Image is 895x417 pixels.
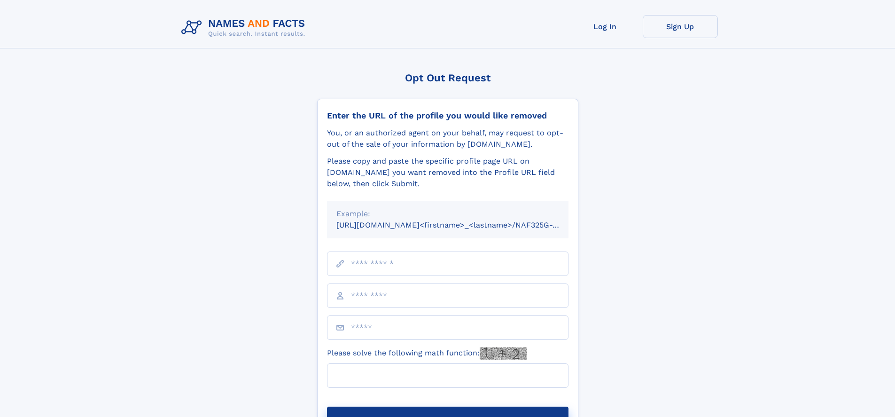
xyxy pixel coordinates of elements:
[178,15,313,40] img: Logo Names and Facts
[336,208,559,220] div: Example:
[327,156,568,189] div: Please copy and paste the specific profile page URL on [DOMAIN_NAME] you want removed into the Pr...
[317,72,578,84] div: Opt Out Request
[327,347,527,360] label: Please solve the following math function:
[336,220,586,229] small: [URL][DOMAIN_NAME]<firstname>_<lastname>/NAF325G-xxxxxxxx
[643,15,718,38] a: Sign Up
[327,110,568,121] div: Enter the URL of the profile you would like removed
[568,15,643,38] a: Log In
[327,127,568,150] div: You, or an authorized agent on your behalf, may request to opt-out of the sale of your informatio...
